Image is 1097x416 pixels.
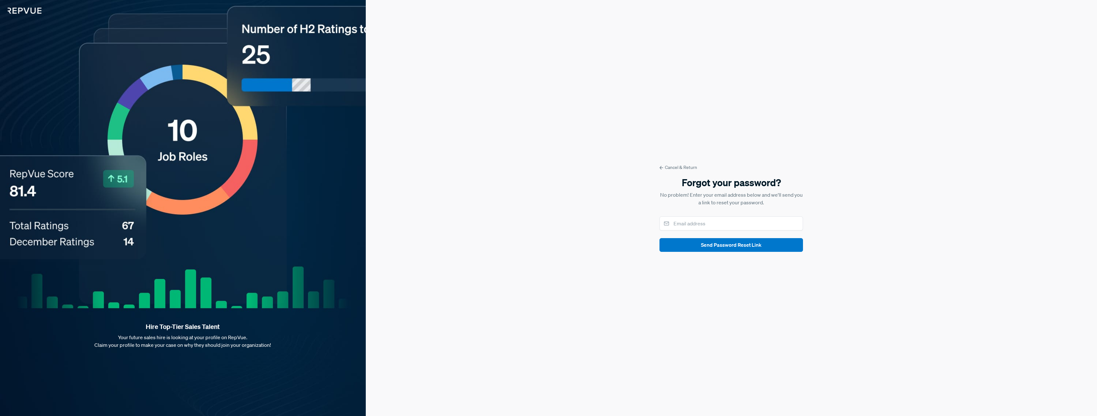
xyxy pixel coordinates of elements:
strong: Hire Top-Tier Sales Talent [10,323,356,331]
button: Send Password Reset Link [659,238,803,252]
a: Cancel & Return [659,164,803,171]
p: No problem! Enter your email address below and we'll send you a link to reset your password. [659,191,803,206]
p: Your future sales hire is looking at your profile on RepVue. Claim your profile to make your case... [10,333,356,349]
h5: Forgot your password? [659,176,803,189]
input: Email address [659,216,803,230]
